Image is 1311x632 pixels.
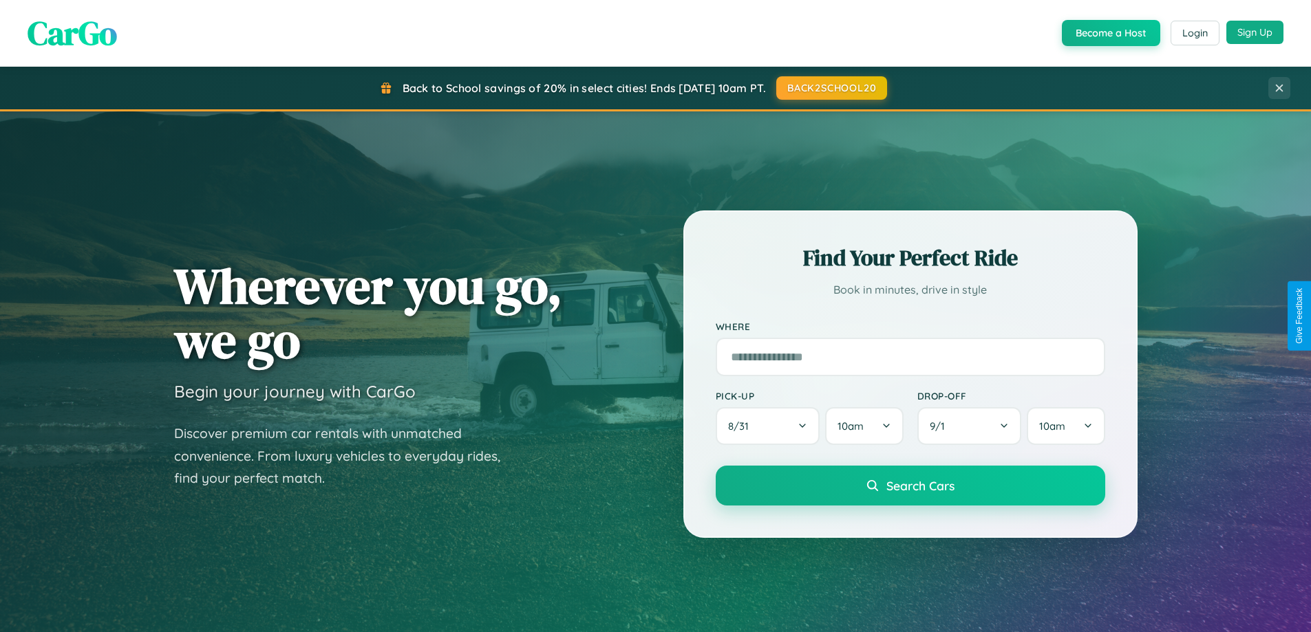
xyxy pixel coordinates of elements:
button: 9/1 [917,407,1022,445]
p: Book in minutes, drive in style [716,280,1105,300]
button: 8/31 [716,407,820,445]
span: 10am [1039,419,1065,433]
button: 10am [825,407,903,445]
span: 9 / 1 [930,419,952,433]
label: Drop-off [917,390,1105,402]
button: Become a Host [1062,20,1160,46]
button: 10am [1027,407,1105,445]
span: 8 / 31 [728,419,756,433]
span: Search Cars [886,478,955,493]
button: Search Cars [716,466,1105,505]
span: Back to School savings of 20% in select cities! Ends [DATE] 10am PT. [403,81,766,95]
button: BACK2SCHOOL20 [776,76,887,100]
div: Give Feedback [1294,288,1304,344]
h3: Begin your journey with CarGo [174,381,416,402]
h1: Wherever you go, we go [174,259,562,367]
h2: Find Your Perfect Ride [716,243,1105,273]
p: Discover premium car rentals with unmatched convenience. From luxury vehicles to everyday rides, ... [174,422,518,490]
label: Pick-up [716,390,904,402]
button: Sign Up [1226,21,1283,44]
span: 10am [838,419,864,433]
span: CarGo [28,10,117,56]
button: Login [1171,21,1219,45]
label: Where [716,320,1105,332]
